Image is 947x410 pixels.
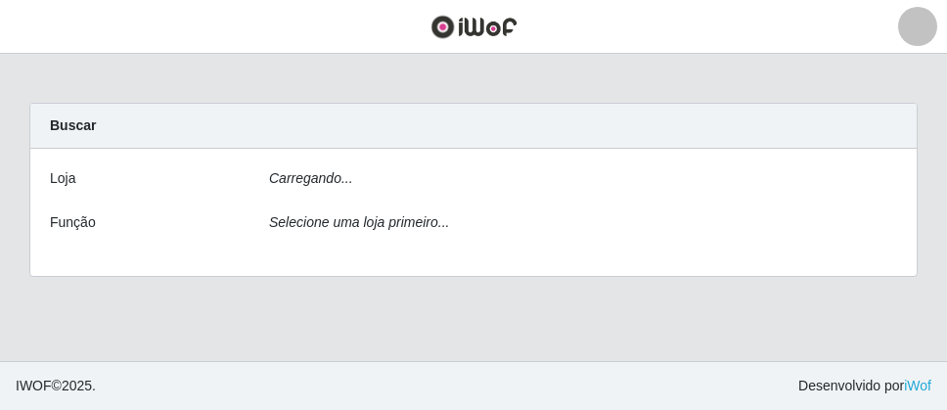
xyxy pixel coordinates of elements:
[16,376,96,396] span: © 2025 .
[430,15,518,39] img: CoreUI Logo
[904,378,931,393] a: iWof
[50,168,75,189] label: Loja
[16,378,52,393] span: IWOF
[50,212,96,233] label: Função
[269,214,449,230] i: Selecione uma loja primeiro...
[269,170,353,186] i: Carregando...
[798,376,931,396] span: Desenvolvido por
[50,117,96,133] strong: Buscar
